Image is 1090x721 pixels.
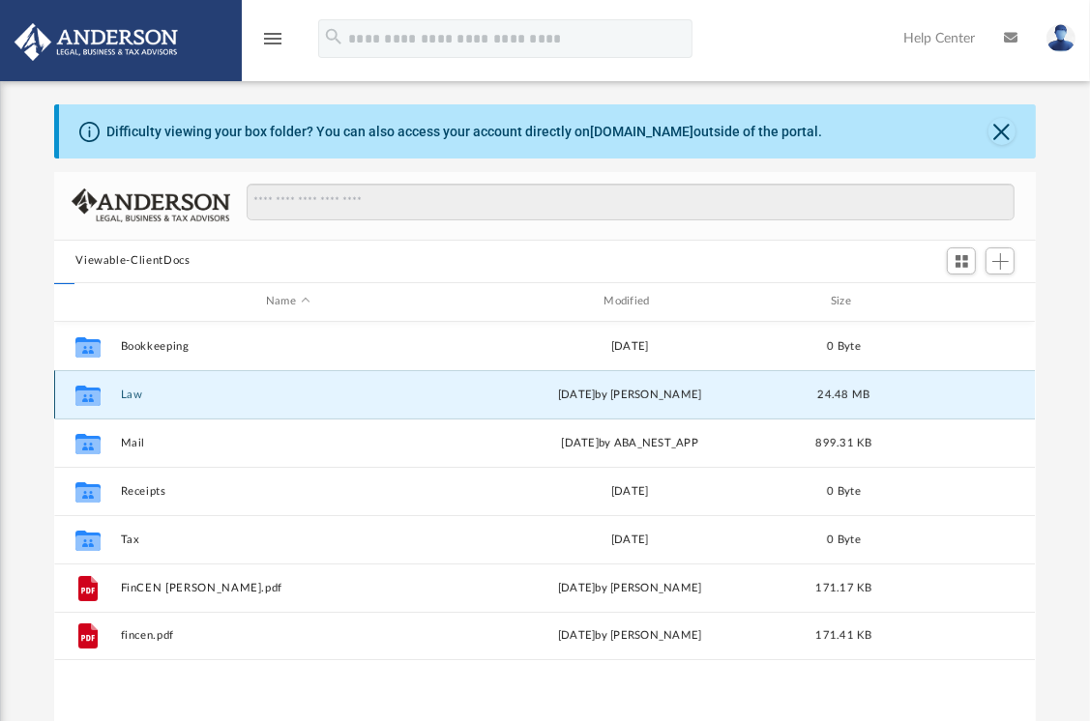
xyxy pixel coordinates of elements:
[1046,24,1075,52] img: User Pic
[463,579,797,596] div: [DATE] by [PERSON_NAME]
[816,630,872,641] span: 171.41 KB
[818,389,870,399] span: 24.48 MB
[261,27,284,50] i: menu
[121,389,455,401] button: Law
[463,434,797,451] div: [DATE] by ABA_NEST_APP
[462,293,797,310] div: Modified
[121,485,455,498] button: Receipts
[988,118,1016,145] button: Close
[828,340,862,351] span: 0 Byte
[590,124,693,139] a: [DOMAIN_NAME]
[106,122,822,142] div: Difficulty viewing your box folder? You can also access your account directly on outside of the p...
[463,531,797,548] div: [DATE]
[121,629,455,642] button: fincen.pdf
[75,252,190,270] button: Viewable-ClientDocs
[806,293,883,310] div: Size
[463,482,797,500] div: [DATE]
[121,437,455,449] button: Mail
[463,627,797,645] div: [DATE] by [PERSON_NAME]
[247,184,1015,220] input: Search files and folders
[986,247,1015,274] button: Add
[828,485,862,496] span: 0 Byte
[892,293,1027,310] div: id
[463,337,797,355] div: [DATE]
[947,247,976,274] button: Switch to Grid View
[463,386,797,403] div: [DATE] by [PERSON_NAME]
[816,437,872,447] span: 899.31 KB
[121,582,455,594] button: FinCEN [PERSON_NAME].pdf
[816,582,872,592] span: 171.17 KB
[9,23,184,61] img: Anderson Advisors Platinum Portal
[120,293,455,310] div: Name
[261,37,284,50] a: menu
[828,534,862,544] span: 0 Byte
[121,534,455,546] button: Tax
[63,293,111,310] div: id
[323,26,344,47] i: search
[121,340,455,353] button: Bookkeeping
